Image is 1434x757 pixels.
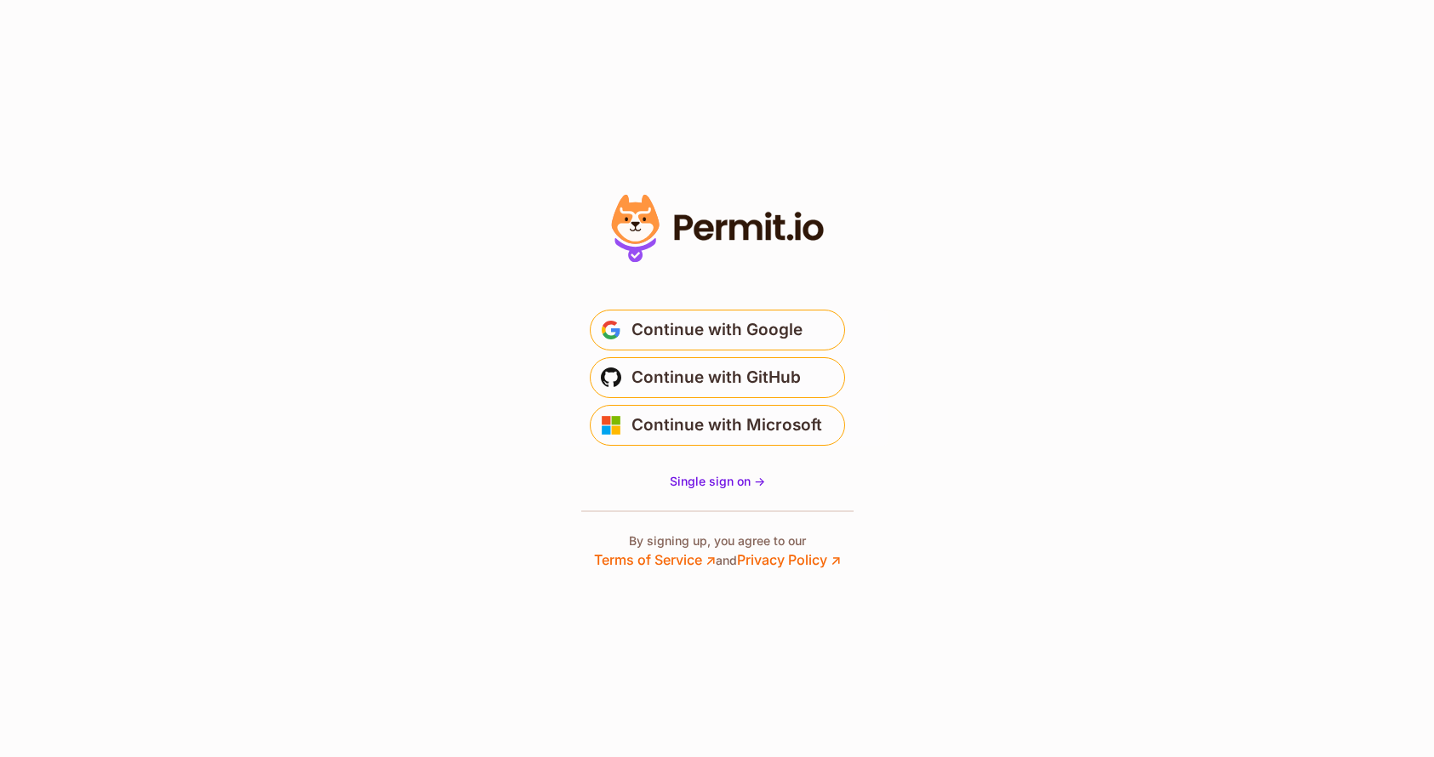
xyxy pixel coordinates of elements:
span: Continue with GitHub [631,364,801,391]
a: Privacy Policy ↗ [737,551,841,568]
button: Continue with GitHub [590,357,845,398]
a: Single sign on -> [670,473,765,490]
p: By signing up, you agree to our and [594,532,841,570]
button: Continue with Microsoft [590,405,845,446]
span: Continue with Google [631,316,803,344]
span: Single sign on -> [670,474,765,488]
span: Continue with Microsoft [631,412,822,439]
button: Continue with Google [590,310,845,350]
a: Terms of Service ↗ [594,551,716,568]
